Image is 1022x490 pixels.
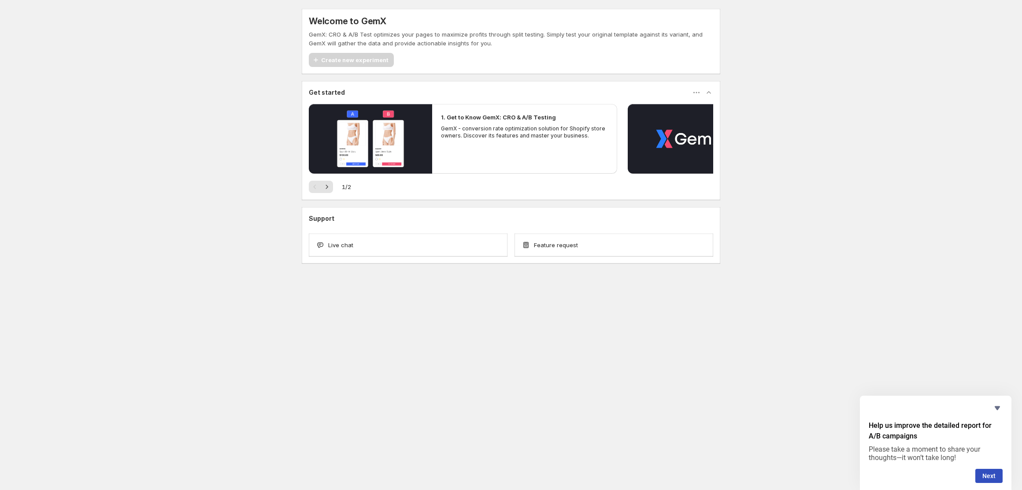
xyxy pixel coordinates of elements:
[309,16,386,26] h5: Welcome to GemX
[441,113,556,122] h2: 1. Get to Know GemX: CRO & A/B Testing
[869,445,1003,462] p: Please take a moment to share your thoughts—it won’t take long!
[309,30,713,48] p: GemX: CRO & A/B Test optimizes your pages to maximize profits through split testing. Simply test ...
[309,88,345,97] h3: Get started
[869,403,1003,483] div: Help us improve the detailed report for A/B campaigns
[992,403,1003,413] button: Hide survey
[309,214,334,223] h3: Support
[441,125,608,139] p: GemX - conversion rate optimization solution for Shopify store owners. Discover its features and ...
[342,182,351,191] span: 1 / 2
[328,241,353,249] span: Live chat
[869,420,1003,442] h2: Help us improve the detailed report for A/B campaigns
[975,469,1003,483] button: Next question
[534,241,578,249] span: Feature request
